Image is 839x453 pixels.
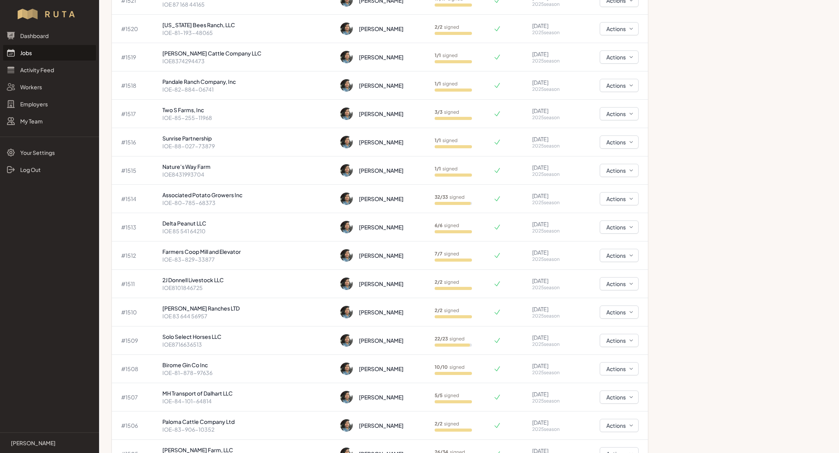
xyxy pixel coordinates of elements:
[600,192,639,205] button: Actions
[112,156,159,185] td: # 1515
[162,227,334,235] p: IOE 85 541 64210
[162,170,334,178] p: IOE8431993704
[112,298,159,326] td: # 1510
[600,79,639,92] button: Actions
[435,52,441,58] b: 1 / 1
[3,145,96,160] a: Your Settings
[532,426,573,432] p: 2025 season
[532,398,573,404] p: 2025 season
[435,392,459,399] p: signed
[162,199,334,207] p: IOE-80-785-68373
[600,107,639,120] button: Actions
[532,1,573,7] p: 2025 season
[162,389,334,397] p: MH Transport of Dalhart LLC
[112,15,159,43] td: # 1520
[532,30,573,36] p: 2025 season
[435,222,459,229] p: signed
[3,45,96,61] a: Jobs
[532,220,573,228] p: [DATE]
[162,219,334,227] p: Delta Peanut LLC
[600,50,639,64] button: Actions
[600,22,639,35] button: Actions
[532,163,573,171] p: [DATE]
[532,228,573,234] p: 2025 season
[359,53,404,61] div: [PERSON_NAME]
[359,195,404,203] div: [PERSON_NAME]
[359,138,404,146] div: [PERSON_NAME]
[600,419,639,432] button: Actions
[112,355,159,383] td: # 1508
[16,8,83,20] img: Workflow
[162,21,334,29] p: [US_STATE] Bees Ranch, LLC
[359,110,404,118] div: [PERSON_NAME]
[435,364,448,370] b: 10 / 10
[162,312,334,320] p: IOE 83 644 56957
[162,418,334,425] p: Paloma Cattle Company Ltd
[532,58,573,64] p: 2025 season
[162,49,334,57] p: [PERSON_NAME] Cattle Company LLC
[532,107,573,115] p: [DATE]
[359,422,404,429] div: [PERSON_NAME]
[112,185,159,213] td: # 1514
[112,43,159,71] td: # 1519
[435,222,442,228] b: 6 / 6
[532,256,573,262] p: 2025 season
[162,333,334,340] p: Solo Select Horses LLC
[3,162,96,177] a: Log Out
[435,137,458,144] p: signed
[532,285,573,291] p: 2025 season
[532,200,573,206] p: 2025 season
[359,25,404,33] div: [PERSON_NAME]
[162,255,334,263] p: IOE-83-829-33877
[6,439,93,447] a: [PERSON_NAME]
[435,251,442,257] b: 7 / 7
[532,50,573,58] p: [DATE]
[162,85,334,93] p: IOE-82-884-06741
[162,361,334,369] p: Birome Gin Co Inc
[435,307,442,313] b: 2 / 2
[532,86,573,92] p: 2025 season
[532,143,573,149] p: 2025 season
[600,220,639,234] button: Actions
[162,0,334,8] p: IOE 87 168 44165
[532,135,573,143] p: [DATE]
[112,270,159,298] td: # 1511
[532,313,573,319] p: 2025 season
[11,439,56,447] p: [PERSON_NAME]
[435,137,441,143] b: 1 / 1
[3,79,96,95] a: Workers
[435,81,441,87] b: 1 / 1
[600,391,639,404] button: Actions
[162,29,334,36] p: IOE-81-193-48065
[435,194,465,200] p: signed
[532,78,573,86] p: [DATE]
[162,284,334,292] p: IOE8101846725
[532,22,573,30] p: [DATE]
[532,248,573,256] p: [DATE]
[435,392,442,398] b: 5 / 5
[112,326,159,355] td: # 1509
[112,213,159,241] td: # 1513
[435,81,458,87] p: signed
[435,336,465,342] p: signed
[600,164,639,177] button: Actions
[359,308,404,316] div: [PERSON_NAME]
[532,171,573,177] p: 2025 season
[162,276,334,284] p: 2J Donnell Livestock LLC
[600,334,639,347] button: Actions
[435,364,465,370] p: signed
[435,251,459,257] p: signed
[532,277,573,285] p: [DATE]
[600,277,639,290] button: Actions
[112,411,159,440] td: # 1506
[112,71,159,100] td: # 1518
[600,305,639,319] button: Actions
[162,57,334,65] p: IOE8374294473
[162,114,334,121] p: IOE-85-255-11968
[532,192,573,200] p: [DATE]
[112,100,159,128] td: # 1517
[3,96,96,112] a: Employers
[435,336,448,342] b: 22 / 23
[435,279,459,285] p: signed
[162,369,334,377] p: IOE-81-878-97636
